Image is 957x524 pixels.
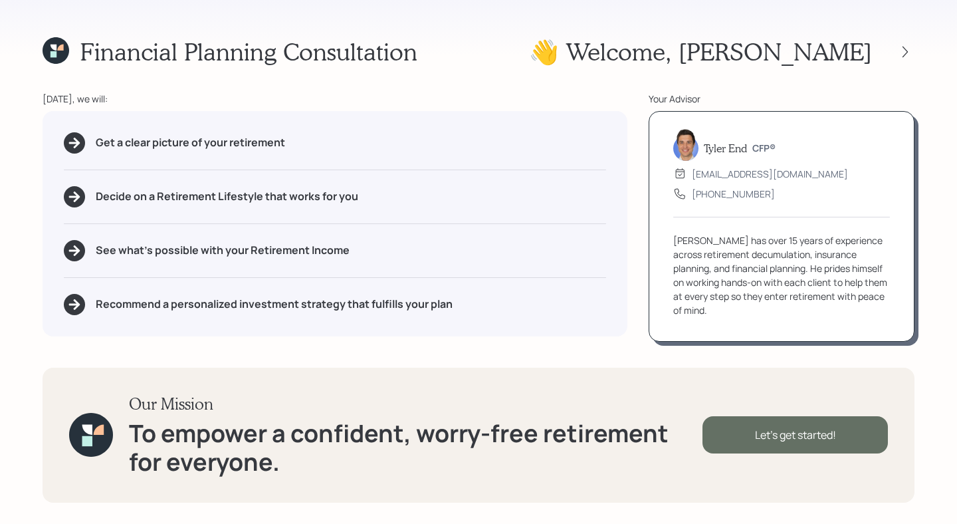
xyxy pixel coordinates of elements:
div: [DATE], we will: [43,92,627,106]
h1: To empower a confident, worry-free retirement for everyone. [129,419,702,476]
h5: Get a clear picture of your retirement [96,136,285,149]
div: [PERSON_NAME] has over 15 years of experience across retirement decumulation, insurance planning,... [673,233,890,317]
div: Your Advisor [649,92,914,106]
h1: Financial Planning Consultation [80,37,417,66]
h5: Recommend a personalized investment strategy that fulfills your plan [96,298,453,311]
img: tyler-end-headshot.png [673,129,698,161]
div: [PHONE_NUMBER] [692,187,775,201]
h5: Decide on a Retirement Lifestyle that works for you [96,190,358,203]
div: Let's get started! [702,416,888,454]
h6: CFP® [752,143,776,154]
h1: 👋 Welcome , [PERSON_NAME] [529,37,872,66]
h5: See what's possible with your Retirement Income [96,244,350,257]
div: [EMAIL_ADDRESS][DOMAIN_NAME] [692,167,848,181]
h5: Tyler End [704,142,747,154]
h3: Our Mission [129,394,702,414]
